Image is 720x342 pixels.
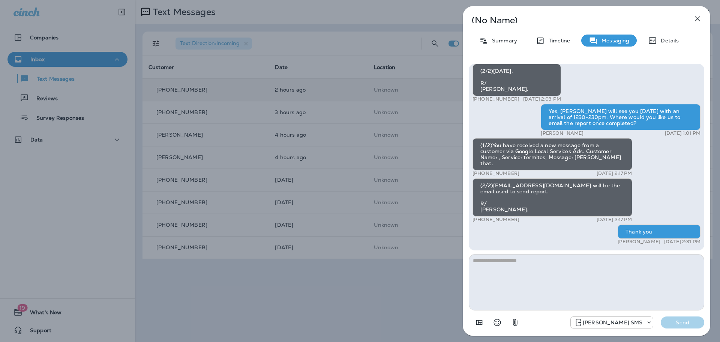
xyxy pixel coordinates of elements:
p: [PHONE_NUMBER] [472,217,519,223]
p: [PERSON_NAME] [618,239,660,245]
div: Thank you [618,224,700,239]
button: Select an emoji [490,315,505,330]
p: [PHONE_NUMBER] [472,170,519,176]
p: [PERSON_NAME] [541,130,583,136]
p: (No Name) [472,17,676,23]
p: [DATE] 2:17 PM [597,217,632,223]
div: (2/2)[EMAIL_ADDRESS][DOMAIN_NAME] will be the email used to send report. R/ [PERSON_NAME]. [472,178,632,217]
p: [DATE] 2:31 PM [664,239,700,245]
div: Yes, [PERSON_NAME] will see you [DATE] with an arrival of 1230-230pm. Where would you like us to ... [541,104,700,130]
p: Summary [488,38,517,44]
p: [DATE] 2:03 PM [523,96,561,102]
div: (1/2)You have received a new message from a customer via Google Local Services Ads. Customer Name... [472,138,632,170]
p: [PERSON_NAME] SMS [583,319,642,325]
p: Details [657,38,679,44]
p: Messaging [598,38,629,44]
p: [PHONE_NUMBER] [472,96,519,102]
p: [DATE] 2:17 PM [597,170,632,176]
button: Add in a premade template [472,315,487,330]
div: +1 (757) 760-3335 [571,318,653,327]
p: [DATE] 1:01 PM [665,130,700,136]
div: (2/2)[DATE]. R/ [PERSON_NAME]. [472,64,561,96]
p: Timeline [545,38,570,44]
